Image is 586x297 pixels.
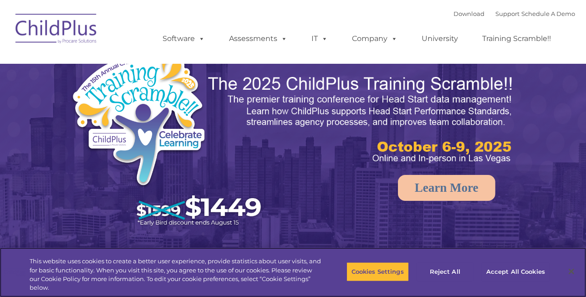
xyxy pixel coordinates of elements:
[11,7,102,53] img: ChildPlus by Procare Solutions
[398,175,495,201] a: Learn More
[454,10,485,17] a: Download
[343,30,407,48] a: Company
[481,262,550,282] button: Accept All Cookies
[303,30,337,48] a: IT
[474,30,561,48] a: Training Scramble!!
[347,262,409,282] button: Cookies Settings
[413,30,468,48] a: University
[561,261,581,282] button: Close
[30,257,322,292] div: This website uses cookies to create a better user experience, provide statistics about user visit...
[522,10,576,17] a: Schedule A Demo
[154,30,214,48] a: Software
[417,262,474,282] button: Reject All
[220,30,297,48] a: Assessments
[454,10,576,17] font: |
[496,10,520,17] a: Support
